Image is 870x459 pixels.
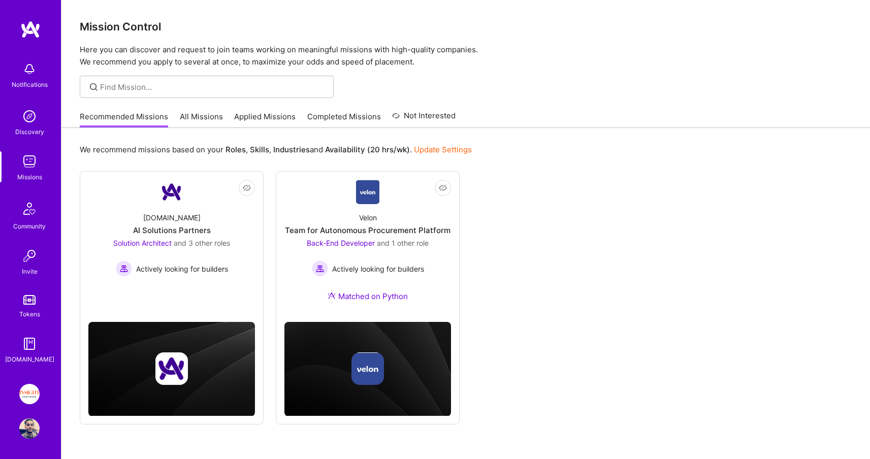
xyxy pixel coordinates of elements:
img: logo [20,20,41,39]
div: Velon [359,212,377,223]
div: Invite [22,266,38,277]
b: Availability (20 hrs/wk) [325,145,410,154]
p: Here you can discover and request to join teams working on meaningful missions with high-quality ... [80,44,852,68]
a: Company LogoVelonTeam for Autonomous Procurement PlatformBack-End Developer and 1 other roleActiv... [284,180,451,314]
a: Not Interested [392,110,456,128]
a: User Avatar [17,418,42,439]
span: Back-End Developer [307,239,375,247]
img: cover [88,322,255,416]
b: Roles [225,145,246,154]
b: Skills [250,145,269,154]
img: Company Logo [159,180,184,204]
h3: Mission Control [80,20,852,33]
span: and 1 other role [377,239,429,247]
b: Industries [273,145,310,154]
a: All Missions [180,111,223,128]
img: bell [19,59,40,79]
img: discovery [19,106,40,126]
a: Update Settings [414,145,472,154]
a: Recommended Missions [80,111,168,128]
img: User Avatar [19,418,40,439]
img: Invite [19,246,40,266]
a: Applied Missions [234,111,296,128]
img: Actively looking for builders [116,260,132,277]
div: Team for Autonomous Procurement Platform [285,225,450,236]
div: Notifications [12,79,48,90]
img: Community [17,196,42,221]
div: Tokens [19,309,40,319]
span: and 3 other roles [174,239,230,247]
a: Completed Missions [307,111,381,128]
img: teamwork [19,151,40,172]
i: icon EyeClosed [439,184,447,192]
img: Company logo [155,352,188,385]
a: Company Logo[DOMAIN_NAME]AI Solutions PartnersSolution Architect and 3 other rolesActively lookin... [88,180,255,293]
div: Discovery [15,126,44,137]
img: Ateam Purple Icon [328,291,336,300]
div: AI Solutions Partners [133,225,211,236]
span: Solution Architect [113,239,172,247]
span: Actively looking for builders [332,264,424,274]
span: Actively looking for builders [136,264,228,274]
a: Insight Partners: Data & AI - Sourcing [17,384,42,404]
input: overall type: UNKNOWN_TYPE server type: NO_SERVER_DATA heuristic type: UNKNOWN_TYPE label: Find M... [100,82,326,92]
img: Actively looking for builders [312,260,328,277]
img: Company logo [351,352,384,385]
div: [DOMAIN_NAME] [143,212,201,223]
div: Matched on Python [328,291,408,302]
img: Insight Partners: Data & AI - Sourcing [19,384,40,404]
div: Missions [17,172,42,182]
i: icon EyeClosed [243,184,251,192]
img: cover [284,322,451,416]
i: icon SearchGrey [88,81,100,93]
div: Community [13,221,46,232]
img: guide book [19,334,40,354]
div: [DOMAIN_NAME] [5,354,54,365]
img: tokens [23,295,36,305]
p: We recommend missions based on your , , and . [80,144,472,155]
img: Company Logo [356,180,380,204]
